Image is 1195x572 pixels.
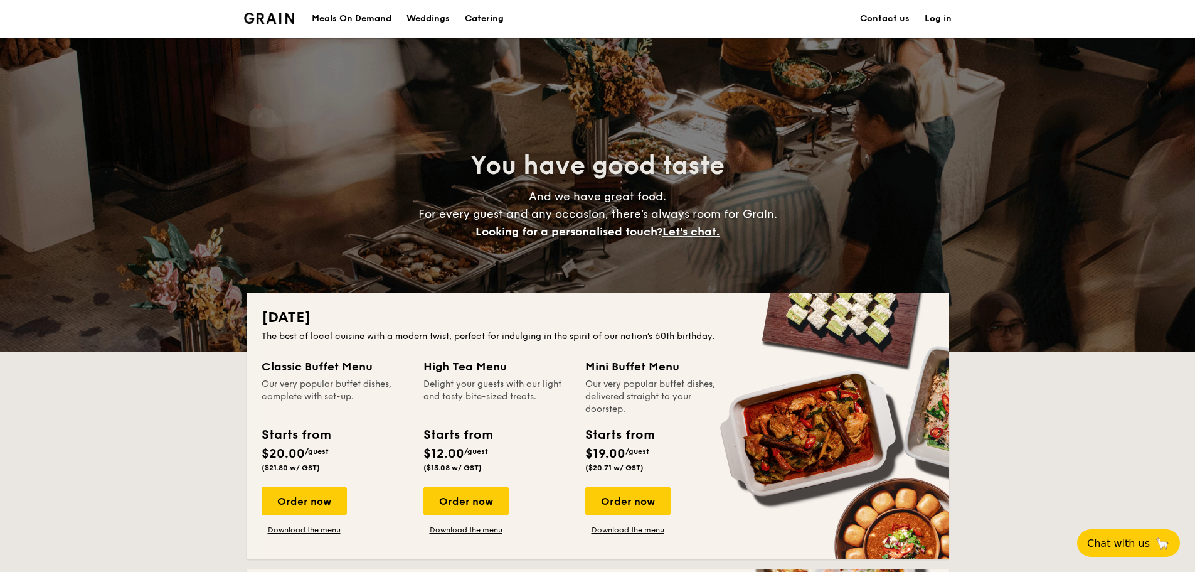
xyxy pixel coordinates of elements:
[1087,537,1150,549] span: Chat with us
[262,446,305,461] span: $20.00
[585,358,732,375] div: Mini Buffet Menu
[585,426,654,445] div: Starts from
[423,426,492,445] div: Starts from
[262,487,347,515] div: Order now
[418,190,777,239] span: And we have great food. For every guest and any occasion, there’s always room for Grain.
[662,225,720,239] span: Let's chat.
[423,525,509,535] a: Download the menu
[423,487,509,515] div: Order now
[585,378,732,416] div: Our very popular buffet dishes, delivered straight to your doorstep.
[423,378,570,416] div: Delight your guests with our light and tasty bite-sized treats.
[1077,529,1180,557] button: Chat with us🦙
[625,447,649,456] span: /guest
[262,426,330,445] div: Starts from
[423,358,570,375] div: High Tea Menu
[262,308,934,328] h2: [DATE]
[585,446,625,461] span: $19.00
[470,151,725,181] span: You have good taste
[585,525,671,535] a: Download the menu
[1155,536,1170,551] span: 🦙
[262,378,408,416] div: Our very popular buffet dishes, complete with set-up.
[244,13,295,24] img: Grain
[423,446,464,461] span: $12.00
[305,447,329,456] span: /guest
[262,358,408,375] div: Classic Buffet Menu
[585,487,671,515] div: Order now
[262,463,320,472] span: ($21.80 w/ GST)
[475,225,662,239] span: Looking for a personalised touch?
[585,463,644,472] span: ($20.71 w/ GST)
[464,447,488,456] span: /guest
[262,330,934,343] div: The best of local cuisine with a modern twist, perfect for indulging in the spirit of our nation’...
[262,525,347,535] a: Download the menu
[244,13,295,24] a: Logotype
[423,463,482,472] span: ($13.08 w/ GST)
